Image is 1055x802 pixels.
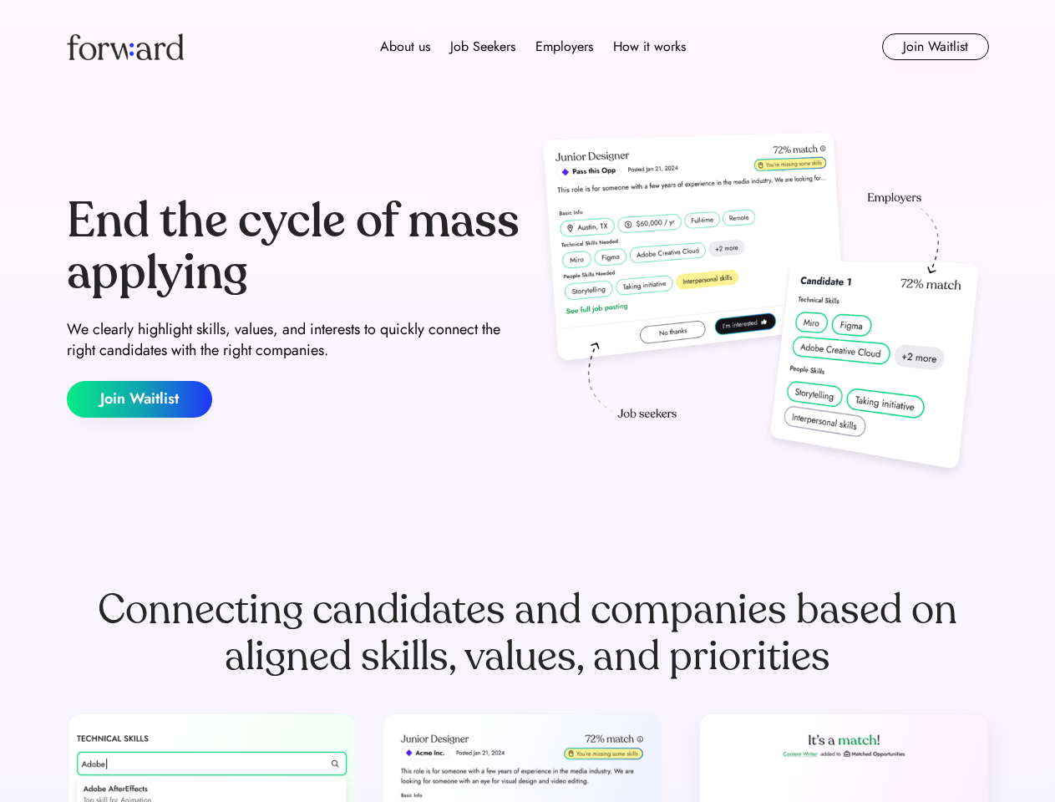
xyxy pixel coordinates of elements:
div: How it works [613,37,686,57]
img: Forward logo [67,33,184,60]
div: Connecting candidates and companies based on aligned skills, values, and priorities [67,586,989,680]
div: End the cycle of mass applying [67,195,521,298]
div: Job Seekers [450,37,515,57]
div: Employers [535,37,593,57]
button: Join Waitlist [67,381,212,418]
div: About us [380,37,430,57]
div: We clearly highlight skills, values, and interests to quickly connect the right candidates with t... [67,319,521,361]
button: Join Waitlist [882,33,989,60]
img: hero-image.png [535,127,989,486]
